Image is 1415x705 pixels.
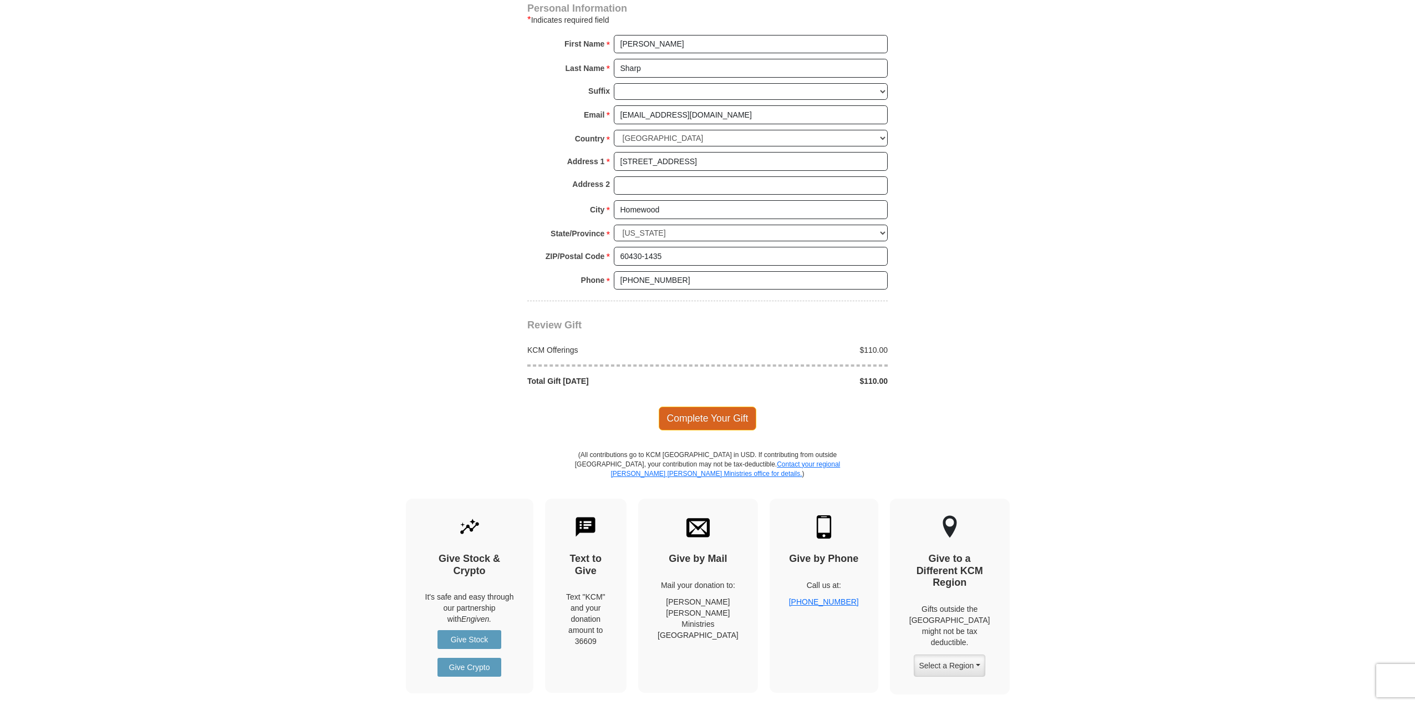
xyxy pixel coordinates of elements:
strong: Address 2 [572,176,610,192]
img: envelope.svg [686,515,710,539]
strong: Email [584,107,604,123]
p: Call us at: [789,580,859,591]
div: $110.00 [707,344,894,356]
img: other-region [942,515,958,539]
p: (All contributions go to KCM [GEOGRAPHIC_DATA] in USD. If contributing from outside [GEOGRAPHIC_D... [574,450,841,499]
strong: Address 1 [567,154,605,169]
strong: First Name [564,36,604,52]
h4: Personal Information [527,4,888,13]
span: Complete Your Gift [659,407,757,430]
strong: Country [575,131,605,146]
h4: Give by Phone [789,553,859,565]
button: Select a Region [914,655,985,677]
strong: State/Province [551,226,604,241]
strong: Last Name [566,60,605,76]
h4: Give Stock & Crypto [425,553,514,577]
span: Review Gift [527,319,582,331]
p: Mail your donation to: [658,580,739,591]
strong: Phone [581,272,605,288]
img: mobile.svg [812,515,836,539]
h4: Text to Give [564,553,608,577]
div: KCM Offerings [522,344,708,356]
a: Give Stock [437,630,501,649]
div: $110.00 [707,376,894,387]
strong: ZIP/Postal Code [546,248,605,264]
img: give-by-stock.svg [458,515,481,539]
img: text-to-give.svg [574,515,597,539]
h4: Give by Mail [658,553,739,565]
div: Text "KCM" and your donation amount to 36609 [564,591,608,647]
p: Gifts outside the [GEOGRAPHIC_DATA] might not be tax deductible. [909,603,990,648]
div: Indicates required field [527,13,888,27]
h4: Give to a Different KCM Region [909,553,990,589]
a: Contact your regional [PERSON_NAME] [PERSON_NAME] Ministries office for details. [610,460,840,478]
a: Give Crypto [437,658,501,677]
strong: Suffix [588,83,610,99]
p: It's safe and easy through our partnership with [425,591,514,625]
a: [PHONE_NUMBER] [789,597,859,606]
p: [PERSON_NAME] [PERSON_NAME] Ministries [GEOGRAPHIC_DATA] [658,596,739,641]
div: Total Gift [DATE] [522,376,708,387]
i: Engiven. [461,615,491,623]
strong: City [590,202,604,217]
